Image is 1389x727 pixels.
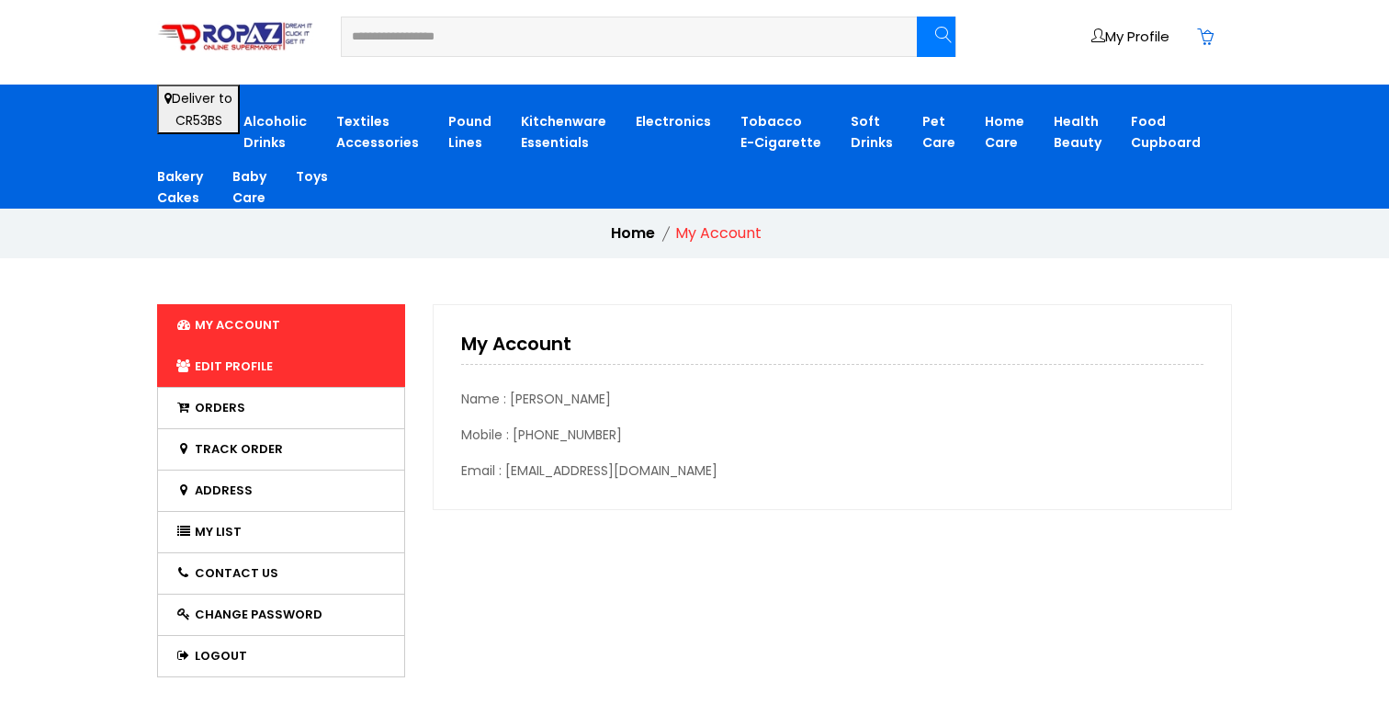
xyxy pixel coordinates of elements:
a: Track Order [157,428,405,470]
a: AlcoholicDrinks [243,111,307,153]
p: Name : [PERSON_NAME] [461,388,947,410]
a: FoodCupboard [1131,111,1201,153]
a: address [157,470,405,511]
a: KitchenwareEssentials [521,111,606,153]
a: PetCare [922,111,955,153]
a: Edit Profile [157,346,405,387]
a: HomeCare [985,111,1024,153]
a: My Profile [1091,28,1169,43]
a: Change Password [157,594,405,635]
a: BabyCare [232,166,266,209]
button: Deliver toCR53BS [157,85,240,134]
a: SoftDrinks [851,111,893,153]
li: My Account [675,222,762,244]
p: Email : [EMAIL_ADDRESS][DOMAIN_NAME] [461,460,947,482]
a: TobaccoE-Cigarette [740,111,821,153]
a: PoundLines [448,111,491,153]
a: TextilesAccessories [336,111,419,153]
a: Electronics [636,111,711,132]
a: Orders [157,387,405,428]
img: noimage.png [975,388,1067,480]
p: Mobile : [PHONE_NUMBER] [461,424,947,446]
img: logo [157,21,313,52]
a: My Account [157,304,405,346]
a: Logout [157,635,405,677]
a: My List [157,511,405,552]
a: Home [611,222,655,244]
h3: My Account [461,333,1203,365]
a: Contact Us [157,552,405,594]
a: Toys [296,166,328,187]
a: HealthBeauty [1054,111,1101,153]
a: BakeryCakes [157,166,203,209]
